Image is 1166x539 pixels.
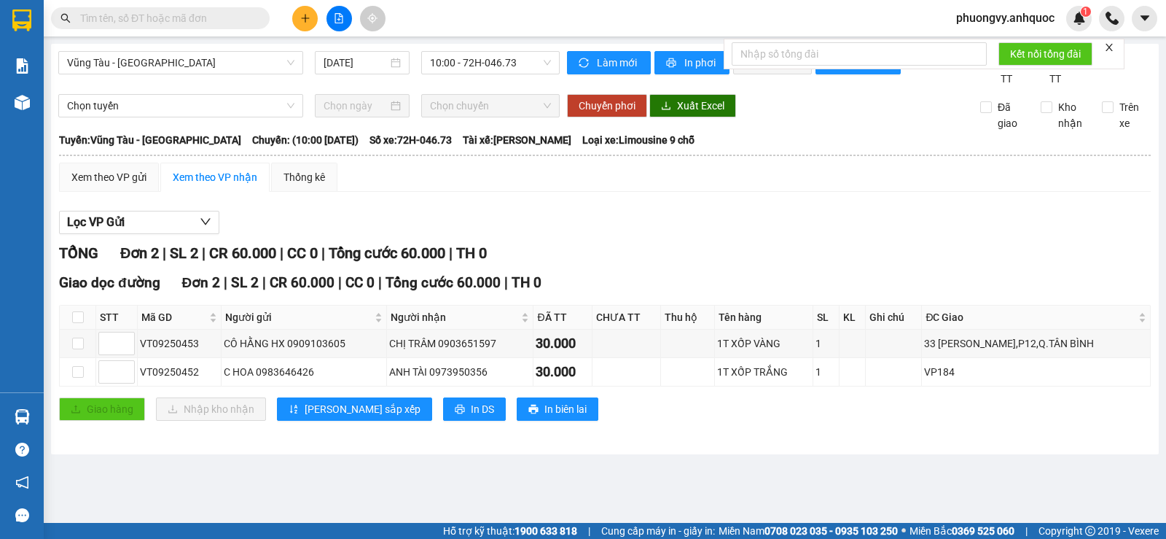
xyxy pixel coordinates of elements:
[533,306,592,330] th: ĐÃ TT
[815,364,836,380] div: 1
[1106,12,1119,25] img: phone-icon
[504,274,508,291] span: |
[326,6,352,31] button: file-add
[463,132,571,148] span: Tài xế: [PERSON_NAME]
[661,101,671,112] span: download
[1052,99,1090,131] span: Kho nhận
[717,336,811,352] div: 1T XỐP VÀNG
[225,309,372,325] span: Người gửi
[944,9,1066,27] span: phuongvy.anhquoc
[592,306,661,330] th: CHƯA TT
[1085,526,1095,536] span: copyright
[455,404,465,416] span: printer
[840,306,866,330] th: KL
[1138,12,1151,25] span: caret-down
[120,244,159,262] span: Đơn 2
[224,336,384,352] div: CÔ HẰNG HX 0909103605
[289,404,299,416] span: sort-ascending
[391,309,518,325] span: Người nhận
[277,398,432,421] button: sort-ascending[PERSON_NAME] sắp xếp
[732,42,987,66] input: Nhập số tổng đài
[597,55,639,71] span: Làm mới
[15,508,29,522] span: message
[528,404,539,416] span: printer
[1083,7,1088,17] span: 1
[544,401,587,417] span: In biên lai
[287,244,318,262] span: CC 0
[601,523,715,539] span: Cung cấp máy in - giấy in:
[567,51,651,74] button: syncLàm mới
[15,443,29,457] span: question-circle
[901,528,906,534] span: ⚪️
[15,95,30,110] img: warehouse-icon
[200,216,211,228] span: down
[231,274,259,291] span: SL 2
[517,398,598,421] button: printerIn biên lai
[536,333,590,354] div: 30.000
[456,244,487,262] span: TH 0
[677,98,724,114] span: Xuất Excel
[67,95,294,117] span: Chọn tuyến
[224,364,384,380] div: C HOA 0983646426
[67,213,125,231] span: Lọc VP Gửi
[924,364,1148,380] div: VP184
[443,398,506,421] button: printerIn DS
[345,274,375,291] span: CC 0
[661,306,714,330] th: Thu hộ
[138,330,222,358] td: VT09250453
[15,476,29,489] span: notification
[654,51,729,74] button: printerIn phơi
[471,401,494,417] span: In DS
[998,42,1092,66] button: Kết nối tổng đài
[909,523,1014,539] span: Miền Bắc
[1104,42,1114,53] span: close
[173,169,257,185] div: Xem theo VP nhận
[715,306,814,330] th: Tên hàng
[389,336,531,352] div: CHỊ TRÂM 0903651597
[1081,7,1091,17] sup: 1
[59,274,160,291] span: Giao dọc đường
[1132,6,1157,31] button: caret-down
[579,58,591,69] span: sync
[514,525,577,537] strong: 1900 633 818
[926,309,1135,325] span: ĐC Giao
[1073,12,1086,25] img: icon-new-feature
[329,244,445,262] span: Tổng cước 60.000
[992,99,1030,131] span: Đã giao
[360,6,386,31] button: aim
[666,58,678,69] span: printer
[813,306,839,330] th: SL
[649,94,736,117] button: downloadXuất Excel
[430,95,550,117] span: Chọn chuyến
[866,306,922,330] th: Ghi chú
[567,94,647,117] button: Chuyển phơi
[582,132,694,148] span: Loại xe: Limousine 9 chỗ
[141,309,206,325] span: Mã GD
[292,6,318,31] button: plus
[334,13,344,23] span: file-add
[588,523,590,539] span: |
[324,98,388,114] input: Chọn ngày
[300,13,310,23] span: plus
[684,55,718,71] span: In phơi
[280,244,283,262] span: |
[80,10,252,26] input: Tìm tên, số ĐT hoặc mã đơn
[182,274,221,291] span: Đơn 2
[1114,99,1151,131] span: Trên xe
[59,211,219,234] button: Lọc VP Gửi
[321,244,325,262] span: |
[952,525,1014,537] strong: 0369 525 060
[378,274,382,291] span: |
[15,58,30,74] img: solution-icon
[224,274,227,291] span: |
[156,398,266,421] button: downloadNhập kho nhận
[59,398,145,421] button: uploadGiao hàng
[202,244,206,262] span: |
[96,306,138,330] th: STT
[270,274,334,291] span: CR 60.000
[764,525,898,537] strong: 0708 023 035 - 0935 103 250
[719,523,898,539] span: Miền Nam
[324,55,388,71] input: 14/09/2025
[369,132,452,148] span: Số xe: 72H-046.73
[367,13,377,23] span: aim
